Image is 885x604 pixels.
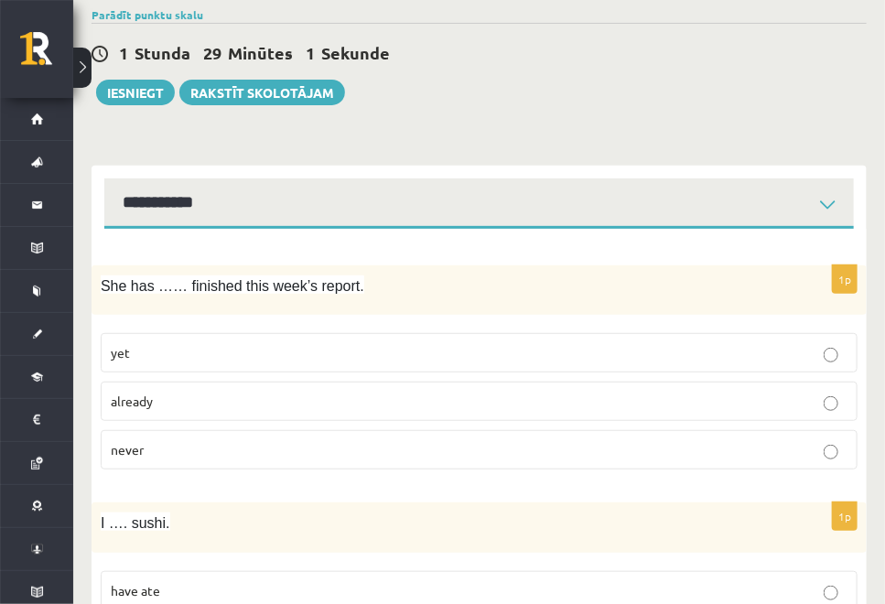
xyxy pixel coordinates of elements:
[824,445,838,459] input: never
[96,80,175,105] button: Iesniegt
[824,586,838,600] input: have ate
[111,344,130,361] span: yet
[92,7,203,22] a: Parādīt punktu skalu
[101,278,364,294] span: She has …… finished this week’s report.
[111,393,153,409] span: already
[824,396,838,411] input: already
[228,42,293,63] span: Minūtes
[321,42,390,63] span: Sekunde
[119,42,128,63] span: 1
[101,515,170,531] span: I …. sushi.
[135,42,190,63] span: Stunda
[824,348,838,362] input: yet
[832,264,858,294] p: 1p
[203,42,221,63] span: 29
[832,502,858,531] p: 1p
[111,441,144,458] span: never
[20,32,73,78] a: Rīgas 1. Tālmācības vidusskola
[111,582,160,599] span: have ate
[179,80,345,105] a: Rakstīt skolotājam
[306,42,315,63] span: 1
